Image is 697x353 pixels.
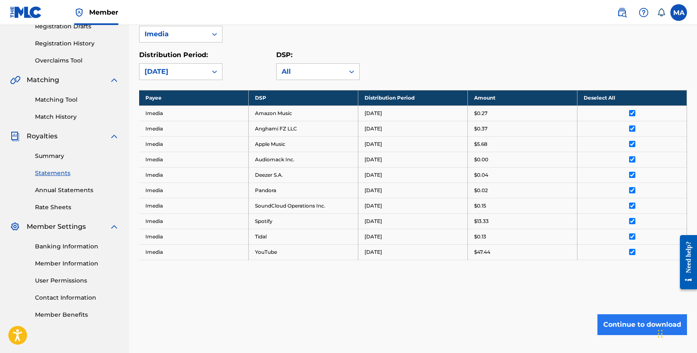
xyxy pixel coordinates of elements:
td: Pandora [249,183,358,198]
p: $0.13 [474,233,486,240]
td: [DATE] [358,167,468,183]
a: Rate Sheets [35,203,119,212]
span: Member Settings [27,222,86,232]
img: Royalties [10,131,20,141]
td: Imedia [139,121,249,136]
td: [DATE] [358,136,468,152]
p: $0.15 [474,202,486,210]
td: [DATE] [358,121,468,136]
a: Registration Drafts [35,22,119,31]
td: Imedia [139,229,249,244]
img: expand [109,75,119,85]
a: Member Information [35,259,119,268]
p: $0.02 [474,187,488,194]
td: Imedia [139,244,249,260]
td: [DATE] [358,152,468,167]
p: $0.27 [474,110,487,117]
td: Imedia [139,198,249,213]
span: Matching [27,75,59,85]
div: Imedia [145,29,202,39]
th: Distribution Period [358,90,468,105]
button: Continue to download [597,314,687,335]
th: DSP [249,90,358,105]
th: Payee [139,90,249,105]
p: $0.00 [474,156,488,163]
div: [DATE] [145,67,202,77]
label: DSP: [276,51,292,59]
td: Imedia [139,105,249,121]
a: Match History [35,113,119,121]
img: expand [109,222,119,232]
img: Member Settings [10,222,20,232]
a: Public Search [614,4,630,21]
td: [DATE] [358,229,468,244]
p: $0.04 [474,171,488,179]
img: Top Rightsholder [74,8,84,18]
div: Drag [658,321,663,346]
p: $5.68 [474,140,487,148]
label: Distribution Period: [139,51,208,59]
a: Contact Information [35,293,119,302]
div: User Menu [670,4,687,21]
td: Imedia [139,152,249,167]
img: help [639,8,649,18]
th: Amount [468,90,577,105]
span: Member [89,8,118,17]
div: Help [635,4,652,21]
a: Banking Information [35,242,119,251]
td: Deezer S.A. [249,167,358,183]
a: Member Benefits [35,310,119,319]
img: expand [109,131,119,141]
iframe: Chat Widget [655,313,697,353]
a: Summary [35,152,119,160]
div: All [282,67,339,77]
img: MLC Logo [10,6,42,18]
img: search [617,8,627,18]
td: [DATE] [358,198,468,213]
td: [DATE] [358,213,468,229]
td: Anghami FZ LLC [249,121,358,136]
p: $47.44 [474,248,490,256]
a: Annual Statements [35,186,119,195]
td: Audiomack Inc. [249,152,358,167]
a: Statements [35,169,119,178]
a: User Permissions [35,276,119,285]
p: $0.37 [474,125,487,133]
td: Imedia [139,136,249,152]
td: Imedia [139,167,249,183]
a: Overclaims Tool [35,56,119,65]
span: Royalties [27,131,57,141]
th: Deselect All [577,90,687,105]
td: Amazon Music [249,105,358,121]
img: Matching [10,75,20,85]
td: Apple Music [249,136,358,152]
td: [DATE] [358,105,468,121]
td: [DATE] [358,244,468,260]
a: Matching Tool [35,95,119,104]
div: Notifications [657,8,665,17]
td: Spotify [249,213,358,229]
p: $13.33 [474,218,489,225]
td: YouTube [249,244,358,260]
td: Imedia [139,183,249,198]
td: Tidal [249,229,358,244]
td: Imedia [139,213,249,229]
a: Registration History [35,39,119,48]
td: SoundCloud Operations Inc. [249,198,358,213]
td: [DATE] [358,183,468,198]
iframe: Resource Center [674,228,697,295]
